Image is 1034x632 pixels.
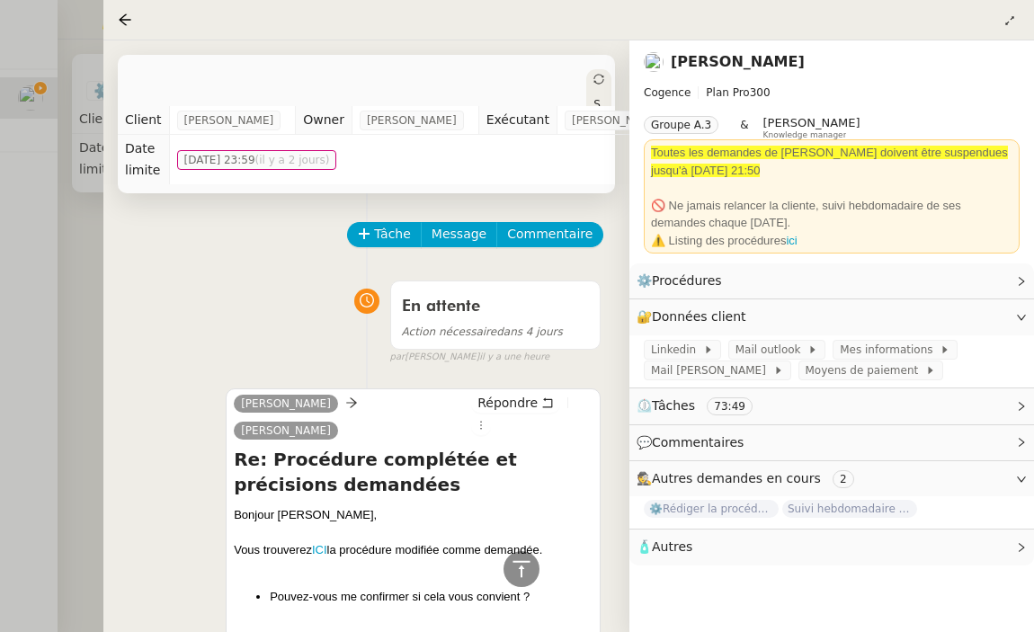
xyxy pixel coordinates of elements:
[786,234,797,247] a: ici
[270,588,593,606] li: Pouvez-vous me confirmer si cela vous convient ?
[118,106,169,135] td: Client
[629,425,1034,460] div: 💬Commentaires
[637,539,692,554] span: 🧴
[402,298,480,315] span: En attente
[234,423,338,439] a: [PERSON_NAME]
[763,116,860,129] span: [PERSON_NAME]
[629,530,1034,565] div: 🧴Autres
[496,222,603,247] button: Commentaire
[296,106,352,135] td: Owner
[644,500,779,518] span: ⚙️Rédiger la procédure YouSign
[651,232,1012,250] div: ⚠️ Listing des procédures
[840,341,940,359] span: Mes informations
[651,361,773,379] span: Mail [PERSON_NAME]
[390,350,406,365] span: par
[234,506,593,524] div: Bonjour [PERSON_NAME],
[763,130,847,140] span: Knowledge manager
[833,470,854,488] nz-tag: 2
[644,52,664,72] img: users%2Fx9OnqzEMlAUNG38rkK8jkyzjKjJ3%2Favatar%2F1516609952611.jpeg
[740,116,748,139] span: &
[652,435,744,450] span: Commentaires
[637,398,768,413] span: ⏲️
[652,539,692,554] span: Autres
[479,350,549,365] span: il y a une heure
[651,197,1012,232] div: 🚫 Ne jamais relancer la cliente, suivi hebdomadaire de ses demandes chaque [DATE].
[374,224,411,245] span: Tâche
[402,325,497,338] span: Action nécessaire
[184,151,330,169] span: [DATE] 23:59
[644,116,718,134] nz-tag: Groupe A.3
[593,98,601,174] span: Statut
[629,461,1034,496] div: 🕵️Autres demandes en cours 2
[782,500,917,518] span: Suivi hebdomadaire des demandes en cours - septembre 2025
[402,325,563,338] span: dans 4 jours
[707,397,753,415] nz-tag: 73:49
[806,361,925,379] span: Moyens de paiement
[652,309,746,324] span: Données client
[763,116,860,139] app-user-label: Knowledge manager
[637,471,861,485] span: 🕵️
[629,388,1034,423] div: ⏲️Tâches 73:49
[234,541,593,559] div: Vous trouverez la procédure modifiée comme demandée.
[652,398,695,413] span: Tâches
[637,435,752,450] span: 💬
[652,273,722,288] span: Procédures
[572,111,662,129] span: [PERSON_NAME]
[478,106,557,135] td: Exécutant
[651,341,703,359] span: Linkedin
[629,299,1034,334] div: 🔐Données client
[234,447,593,497] h4: Re: Procédure complétée et précisions demandées
[347,222,422,247] button: Tâche
[651,146,1008,177] span: Toutes les demandes de [PERSON_NAME] doivent être suspendues jusqu'à [DATE] 21:50
[234,396,338,412] a: [PERSON_NAME]
[118,135,169,184] td: Date limite
[255,154,330,166] span: (il y a 2 jours)
[671,53,805,70] a: [PERSON_NAME]
[637,307,753,327] span: 🔐
[432,224,486,245] span: Message
[421,222,497,247] button: Message
[750,86,771,99] span: 300
[390,350,550,365] small: [PERSON_NAME]
[507,224,593,245] span: Commentaire
[312,543,327,556] a: ICI
[735,341,807,359] span: Mail outlook
[637,271,730,291] span: ⚙️
[477,394,538,412] span: Répondre
[184,111,274,129] span: [PERSON_NAME]
[367,111,457,129] span: [PERSON_NAME]
[629,263,1034,298] div: ⚙️Procédures
[644,86,691,99] span: Cogence
[471,393,560,413] button: Répondre
[652,471,821,485] span: Autres demandes en cours
[706,86,749,99] span: Plan Pro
